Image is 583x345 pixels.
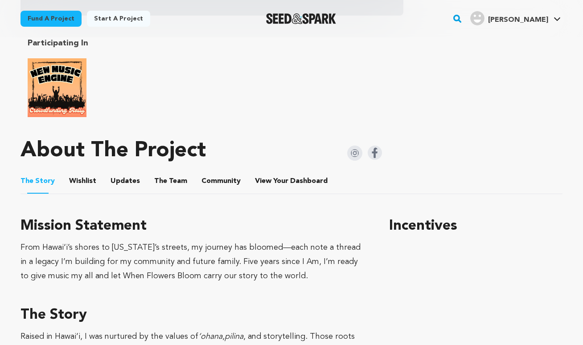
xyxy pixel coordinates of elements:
img: New Music Engine Rally [28,58,86,117]
img: user.png [470,11,484,25]
span: The [154,176,167,187]
span: The [21,176,33,187]
em: pilina [225,333,243,341]
span: Wishlist [69,176,96,187]
a: ViewYourDashboard [255,176,329,187]
a: Fund a project [21,11,82,27]
span: Story [21,176,55,187]
span: Community [201,176,241,187]
img: Seed&Spark Logo Dark Mode [266,13,336,24]
span: Your [255,176,329,187]
h3: The Story [21,304,368,326]
h3: Mission Statement [21,215,368,237]
a: Seed&Spark Homepage [266,13,336,24]
span: Keilana M.'s Profile [468,9,562,28]
span: Team [154,176,187,187]
img: Seed&Spark Facebook Icon [368,146,382,160]
div: Keilana M.'s Profile [470,11,548,25]
img: Seed&Spark Instagram Icon [347,146,362,161]
span: Updates [111,176,140,187]
h2: Participating In [28,37,284,49]
a: Start a project [87,11,150,27]
div: From Hawai‘i’s shores to [US_STATE]’s streets, my journey has bloomed—each note a thread in a leg... [21,240,368,283]
h1: About The Project [21,140,206,162]
a: Keilana M.'s Profile [468,9,562,25]
em: ‘ohana [198,333,222,341]
span: Dashboard [290,176,328,187]
span: [PERSON_NAME] [488,16,548,24]
h1: Incentives [389,215,562,237]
